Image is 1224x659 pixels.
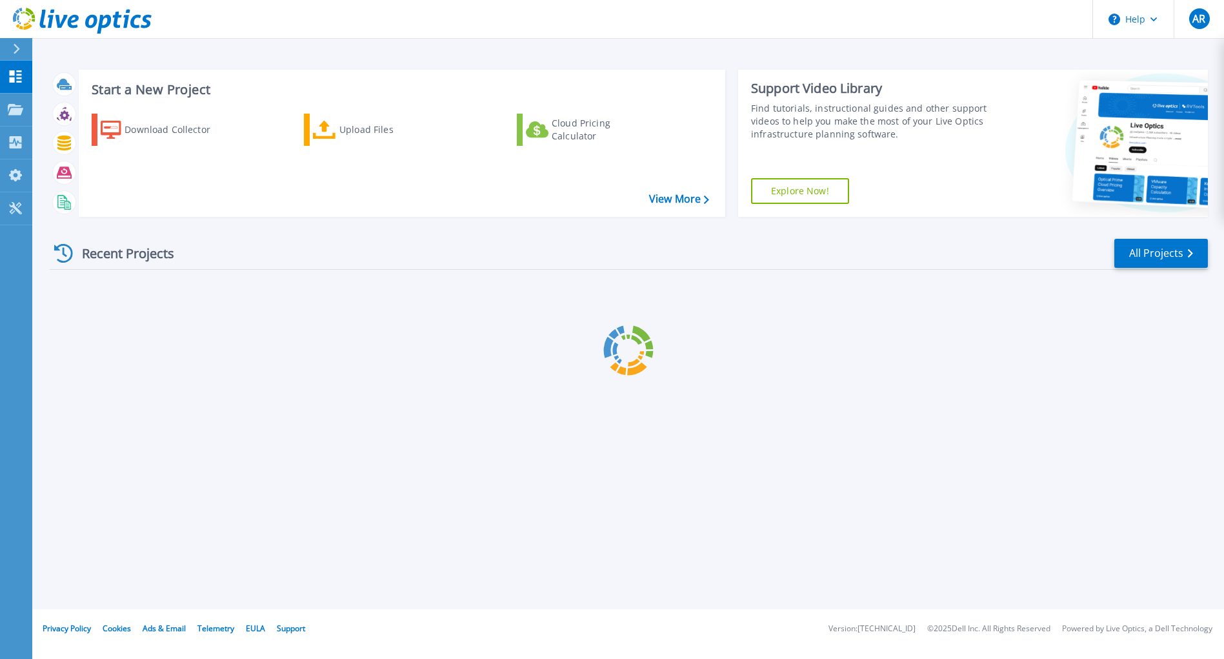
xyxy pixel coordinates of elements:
span: AR [1192,14,1205,24]
a: Explore Now! [751,178,849,204]
a: Privacy Policy [43,623,91,634]
div: Upload Files [339,117,443,143]
a: View More [649,193,709,205]
li: Version: [TECHNICAL_ID] [828,625,916,633]
a: Download Collector [92,114,236,146]
a: All Projects [1114,239,1208,268]
a: Upload Files [304,114,448,146]
div: Find tutorials, instructional guides and other support videos to help you make the most of your L... [751,102,990,141]
a: Support [277,623,305,634]
a: Cookies [103,623,131,634]
a: Telemetry [197,623,234,634]
li: Powered by Live Optics, a Dell Technology [1062,625,1212,633]
a: Cloud Pricing Calculator [517,114,661,146]
div: Download Collector [125,117,228,143]
div: Support Video Library [751,80,990,97]
a: Ads & Email [143,623,186,634]
a: EULA [246,623,265,634]
h3: Start a New Project [92,83,708,97]
div: Cloud Pricing Calculator [552,117,655,143]
li: © 2025 Dell Inc. All Rights Reserved [927,625,1050,633]
div: Recent Projects [50,238,192,269]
